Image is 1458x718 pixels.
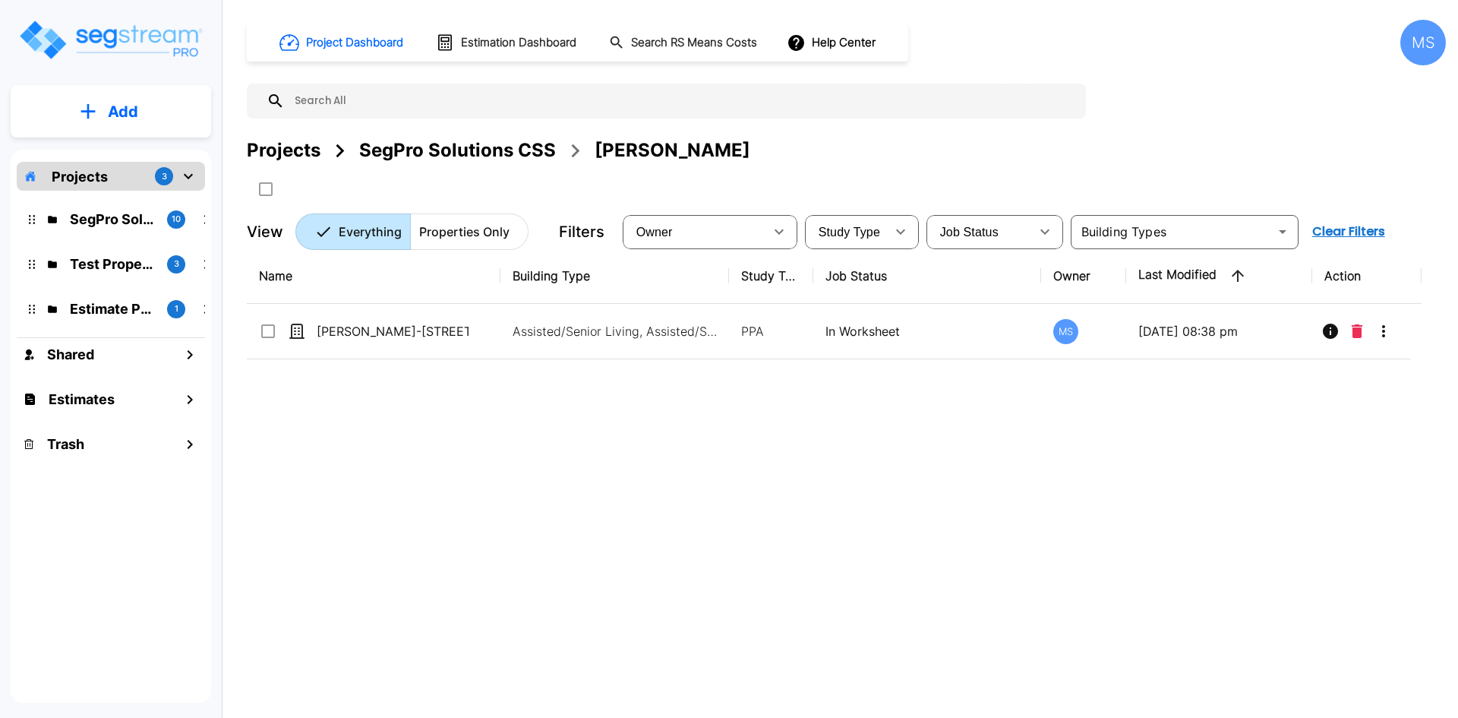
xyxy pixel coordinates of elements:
[251,174,281,204] button: SelectAll
[295,214,529,250] div: Platform
[11,90,211,134] button: Add
[1272,221,1293,242] button: Open
[1306,217,1391,247] button: Clear Filters
[784,28,882,57] button: Help Center
[419,223,510,241] p: Properties Only
[729,248,813,304] th: Study Type
[808,210,885,253] div: Select
[940,226,999,239] span: Job Status
[1138,322,1300,340] p: [DATE] 08:38 pm
[1315,316,1346,346] button: Info
[285,84,1078,119] input: Search All
[430,27,585,59] button: Estimation Dashboard
[359,137,556,164] div: SegPro Solutions CSS
[410,214,529,250] button: Properties Only
[306,34,403,52] h1: Project Dashboard
[626,210,764,253] div: Select
[247,248,500,304] th: Name
[595,137,750,164] div: [PERSON_NAME]
[317,322,469,340] p: [PERSON_NAME]-[STREET_ADDRESS]
[70,254,155,274] p: Test Property Folder
[1312,248,1422,304] th: Action
[741,322,801,340] p: PPA
[813,248,1042,304] th: Job Status
[247,220,283,243] p: View
[47,434,84,454] h1: Trash
[108,100,138,123] p: Add
[1053,319,1078,344] div: MS
[1400,20,1446,65] div: MS
[461,34,576,52] h1: Estimation Dashboard
[70,209,155,229] p: SegPro Solutions CSS
[70,299,155,319] p: Estimate Property
[47,344,94,365] h1: Shared
[929,210,1030,253] div: Select
[295,214,411,250] button: Everything
[825,322,1030,340] p: In Worksheet
[819,226,880,239] span: Study Type
[273,26,412,59] button: Project Dashboard
[1041,248,1125,304] th: Owner
[49,389,115,410] h1: Estimates
[339,223,402,241] p: Everything
[1368,316,1399,346] button: More-Options
[175,302,178,315] p: 1
[1126,248,1312,304] th: Last Modified
[1346,316,1368,346] button: Delete
[636,226,673,239] span: Owner
[247,137,320,164] div: Projects
[172,213,181,226] p: 10
[162,170,167,183] p: 3
[631,34,757,52] h1: Search RS Means Costs
[513,322,718,340] p: Assisted/Senior Living, Assisted/Senior Living Site
[17,18,204,62] img: Logo
[603,28,765,58] button: Search RS Means Costs
[52,166,108,187] p: Projects
[500,248,729,304] th: Building Type
[174,258,179,270] p: 3
[1075,221,1269,242] input: Building Types
[559,220,604,243] p: Filters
